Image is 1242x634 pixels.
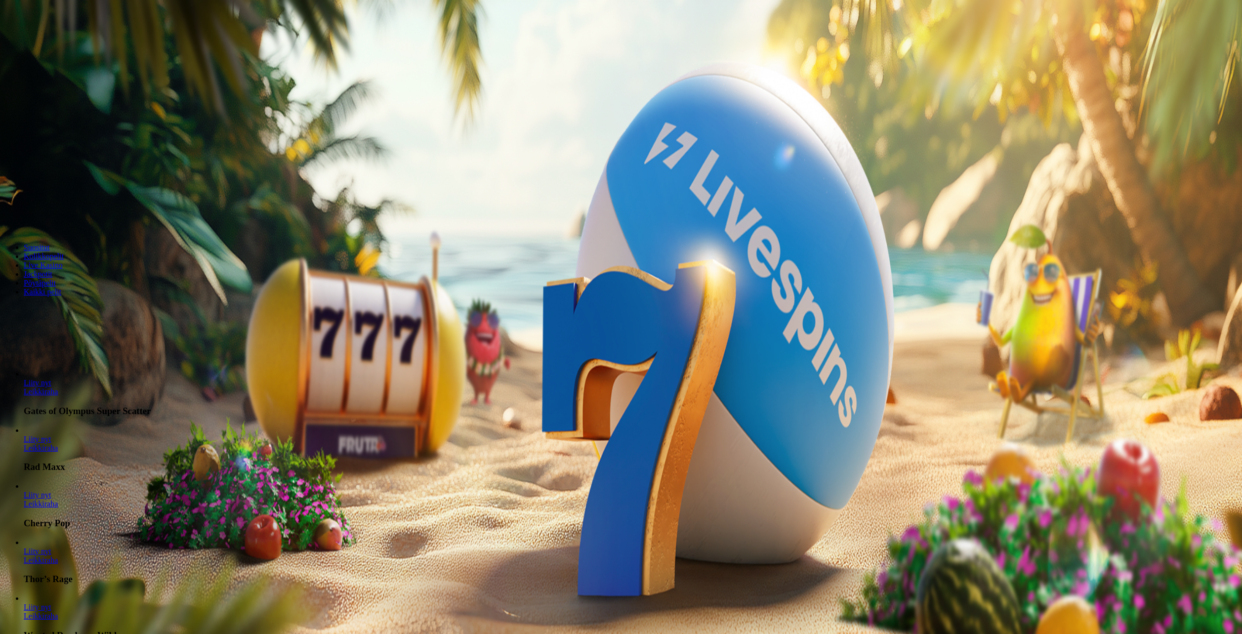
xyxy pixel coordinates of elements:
[24,444,58,452] a: Rad Maxx
[24,279,56,287] a: Pöytäpelit
[24,518,1238,529] h3: Cherry Pop
[24,435,51,443] a: Rad Maxx
[24,261,63,269] a: Live Kasino
[24,288,61,296] a: Kaikki pelit
[24,491,51,499] span: Liity nyt
[24,379,51,387] a: Gates of Olympus Super Scatter
[24,370,1238,417] article: Gates of Olympus Super Scatter
[24,406,1238,417] h3: Gates of Olympus Super Scatter
[24,462,1238,472] h3: Rad Maxx
[4,226,1238,296] nav: Lobby
[24,547,51,555] a: Thor’s Rage
[24,574,1238,585] h3: Thor’s Rage
[24,243,49,252] a: Suositut
[24,556,58,564] a: Thor’s Rage
[24,491,51,499] a: Cherry Pop
[24,500,58,508] a: Cherry Pop
[24,538,1238,585] article: Thor’s Rage
[24,379,51,387] span: Liity nyt
[24,387,58,396] a: Gates of Olympus Super Scatter
[24,603,51,611] a: Wanted Dead or a Wild
[24,482,1238,529] article: Cherry Pop
[24,426,1238,473] article: Rad Maxx
[24,252,64,260] a: Kolikkopelit
[24,612,58,620] a: Wanted Dead or a Wild
[24,547,51,555] span: Liity nyt
[24,435,51,443] span: Liity nyt
[24,603,51,611] span: Liity nyt
[4,226,1238,315] header: Lobby
[24,270,52,278] a: Jackpotit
